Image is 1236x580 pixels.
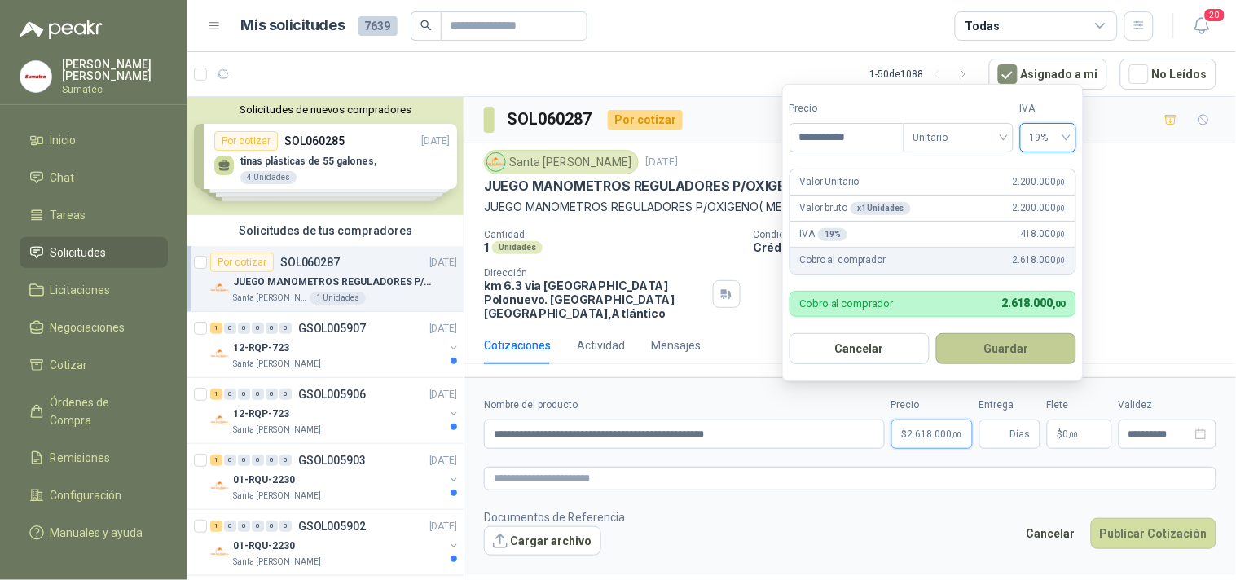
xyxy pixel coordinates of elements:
[210,477,230,496] img: Company Logo
[645,155,678,170] p: [DATE]
[1056,204,1066,213] span: ,00
[194,103,457,116] button: Solicitudes de nuevos compradores
[484,526,601,556] button: Cargar archivo
[484,178,806,195] p: JUEGO MANOMETROS REGULADORES P/OXIGENO
[1047,420,1112,449] p: $ 0,00
[1063,429,1079,439] span: 0
[577,336,625,354] div: Actividad
[210,384,460,437] a: 1 0 0 0 0 0 GSOL005906[DATE] Company Logo12-RQP-723Santa [PERSON_NAME]
[913,125,1004,150] span: Unitario
[429,321,457,336] p: [DATE]
[233,490,321,503] p: Santa [PERSON_NAME]
[1012,174,1065,190] span: 2.200.000
[20,237,168,268] a: Solicitudes
[1056,256,1066,265] span: ,00
[187,246,464,312] a: Por cotizarSOL060287[DATE] Company LogoJUEGO MANOMETROS REGULADORES P/OXIGENOSanta [PERSON_NAME]1...
[952,430,962,439] span: ,00
[252,389,264,400] div: 0
[484,198,1216,216] p: JUEGO MANOMETROS REGULADORES P/OXIGENO( MEZCLADOR GASES COMPLETO MARCA VICTOR)
[62,85,168,94] p: Sumatec
[1056,230,1066,239] span: ,00
[233,358,321,371] p: Santa [PERSON_NAME]
[754,240,1229,254] p: Crédito 60 días
[51,393,152,429] span: Órdenes de Compra
[870,61,976,87] div: 1 - 50 de 1088
[298,389,366,400] p: GSOL005906
[210,323,222,334] div: 1
[224,521,236,532] div: 0
[279,389,292,400] div: 0
[20,125,168,156] a: Inicio
[238,455,250,466] div: 0
[20,442,168,473] a: Remisiones
[266,323,278,334] div: 0
[429,387,457,402] p: [DATE]
[358,16,398,36] span: 7639
[484,150,639,174] div: Santa [PERSON_NAME]
[800,253,886,268] p: Cobro al comprador
[51,524,143,542] span: Manuales y ayuda
[51,244,107,261] span: Solicitudes
[252,323,264,334] div: 0
[651,336,701,354] div: Mensajes
[210,345,230,364] img: Company Logo
[51,356,88,374] span: Cotizar
[429,255,457,270] p: [DATE]
[233,538,295,554] p: 01-RQU-2230
[429,519,457,534] p: [DATE]
[238,323,250,334] div: 0
[266,521,278,532] div: 0
[224,323,236,334] div: 0
[1056,178,1066,187] span: ,00
[280,257,340,268] p: SOL060287
[800,298,894,309] p: Cobro al comprador
[1069,430,1079,439] span: ,00
[210,450,460,503] a: 1 0 0 0 0 0 GSOL005903[DATE] Company Logo01-RQU-2230Santa [PERSON_NAME]
[51,131,77,149] span: Inicio
[800,174,860,190] p: Valor Unitario
[492,241,543,254] div: Unidades
[20,200,168,231] a: Tareas
[800,200,911,216] p: Valor bruto
[210,253,274,272] div: Por cotizar
[1091,518,1216,549] button: Publicar Cotización
[1047,398,1112,413] label: Flete
[1119,398,1216,413] label: Validez
[224,455,236,466] div: 0
[233,275,436,290] p: JUEGO MANOMETROS REGULADORES P/OXIGENO
[1018,518,1084,549] button: Cancelar
[51,206,86,224] span: Tareas
[484,336,551,354] div: Cotizaciones
[210,411,230,430] img: Company Logo
[266,455,278,466] div: 0
[51,486,122,504] span: Configuración
[800,226,847,242] p: IVA
[20,275,168,305] a: Licitaciones
[187,215,464,246] div: Solicitudes de tus compradores
[908,429,962,439] span: 2.618.000
[1020,226,1066,242] span: 418.000
[891,420,973,449] p: $2.618.000,00
[20,387,168,436] a: Órdenes de Compra
[484,267,706,279] p: Dirección
[310,292,366,305] div: 1 Unidades
[210,455,222,466] div: 1
[484,398,885,413] label: Nombre del producto
[790,333,930,364] button: Cancelar
[20,20,103,39] img: Logo peakr
[1058,429,1063,439] span: $
[1053,299,1066,310] span: ,00
[238,389,250,400] div: 0
[20,61,51,92] img: Company Logo
[1012,200,1065,216] span: 2.200.000
[279,323,292,334] div: 0
[20,349,168,380] a: Cotizar
[484,508,625,526] p: Documentos de Referencia
[298,521,366,532] p: GSOL005902
[754,229,1229,240] p: Condición de pago
[233,424,321,437] p: Santa [PERSON_NAME]
[484,279,706,320] p: km 6.3 via [GEOGRAPHIC_DATA] Polonuevo. [GEOGRAPHIC_DATA] [GEOGRAPHIC_DATA] , Atlántico
[429,453,457,468] p: [DATE]
[1010,420,1031,448] span: Días
[1030,125,1067,150] span: 19%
